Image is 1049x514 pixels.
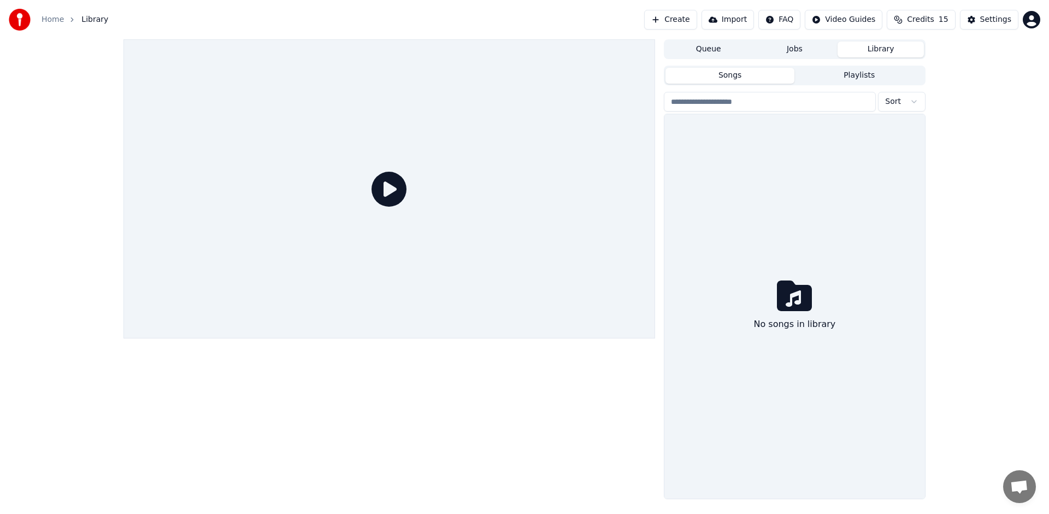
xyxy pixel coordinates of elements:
[644,10,697,30] button: Create
[42,14,64,25] a: Home
[980,14,1011,25] div: Settings
[885,96,901,107] span: Sort
[42,14,108,25] nav: breadcrumb
[838,42,924,57] button: Library
[9,9,31,31] img: youka
[1003,470,1036,503] div: Open chat
[665,68,795,84] button: Songs
[702,10,754,30] button: Import
[750,313,840,335] div: No songs in library
[752,42,838,57] button: Jobs
[81,14,108,25] span: Library
[939,14,948,25] span: 15
[960,10,1018,30] button: Settings
[907,14,934,25] span: Credits
[805,10,882,30] button: Video Guides
[887,10,955,30] button: Credits15
[794,68,924,84] button: Playlists
[665,42,752,57] button: Queue
[758,10,800,30] button: FAQ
